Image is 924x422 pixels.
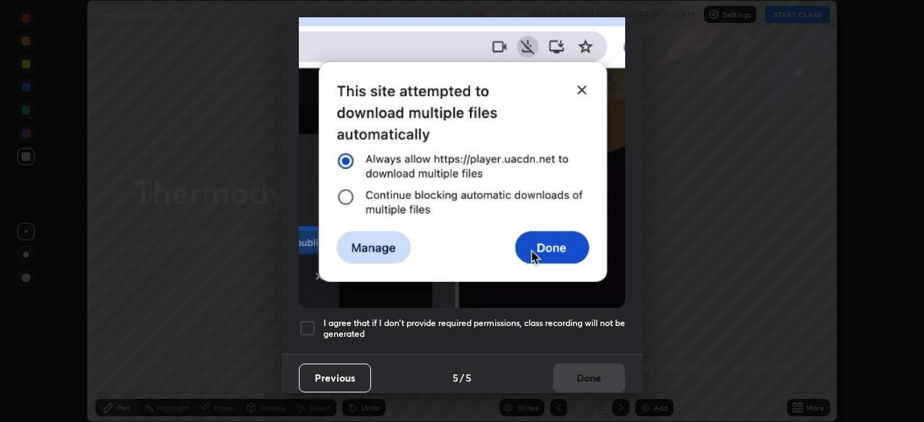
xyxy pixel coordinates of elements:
[460,370,464,385] h4: /
[466,370,471,385] h4: 5
[453,370,458,385] h4: 5
[323,317,625,340] h5: I agree that if I don't provide required permissions, class recording will not be generated
[299,364,371,392] button: Previous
